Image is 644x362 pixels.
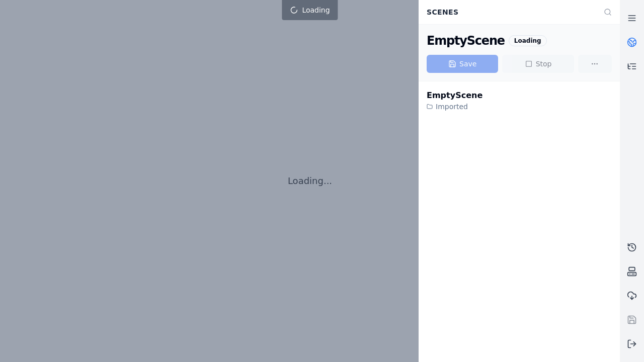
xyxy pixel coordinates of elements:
p: Loading... [288,174,332,188]
div: Imported [427,102,482,112]
div: Scenes [421,3,598,22]
div: EmptyScene [427,89,482,102]
div: Loading [509,35,547,46]
span: Loading [302,5,330,15]
div: EmptyScene [427,33,505,49]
